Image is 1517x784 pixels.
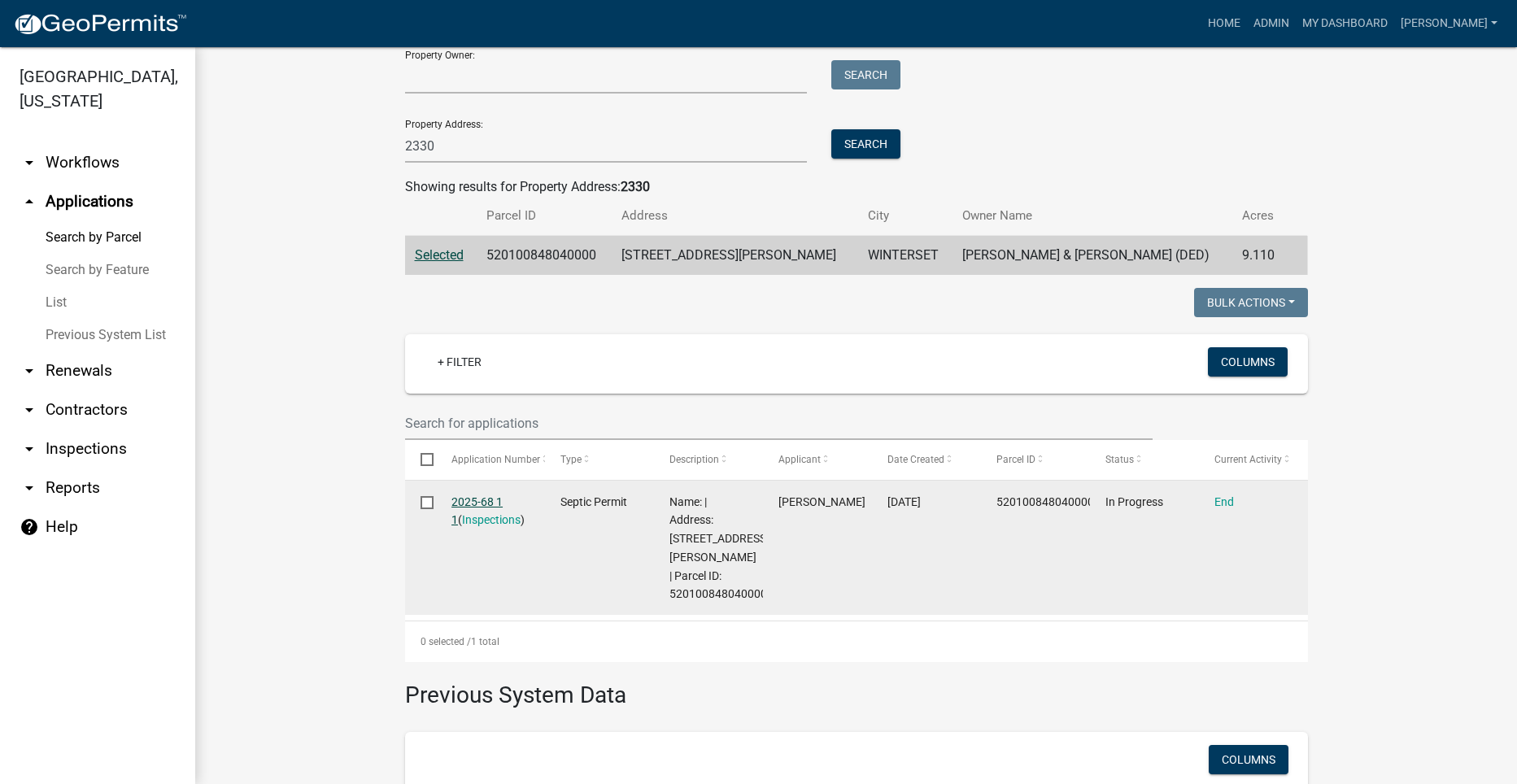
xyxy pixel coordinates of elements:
i: help [20,517,39,537]
a: My Dashboard [1296,8,1394,39]
input: Search for applications [405,407,1153,440]
td: [STREET_ADDRESS][PERSON_NAME] [612,236,857,276]
span: In Progress [1105,495,1163,508]
button: Columns [1209,745,1288,774]
th: Owner Name [952,197,1232,235]
span: Septic Permit [560,495,627,508]
button: Search [831,60,900,89]
span: Status [1105,454,1134,465]
span: Current Activity [1214,454,1282,465]
datatable-header-cell: Applicant [763,440,872,479]
i: arrow_drop_up [20,192,39,211]
a: Selected [415,247,464,263]
th: City [858,197,952,235]
span: Rick Rogers [778,495,865,508]
div: 1 total [405,621,1308,662]
i: arrow_drop_down [20,439,39,459]
th: Address [612,197,857,235]
th: Parcel ID [477,197,612,235]
datatable-header-cell: Description [654,440,763,479]
button: Columns [1208,347,1288,377]
i: arrow_drop_down [20,400,39,420]
datatable-header-cell: Select [405,440,436,479]
div: Showing results for Property Address: [405,177,1308,197]
span: Parcel ID [996,454,1035,465]
span: 0 selected / [421,636,471,647]
i: arrow_drop_down [20,478,39,498]
strong: 2330 [621,179,650,194]
td: 9.110 [1232,236,1287,276]
datatable-header-cell: Current Activity [1199,440,1308,479]
td: [PERSON_NAME] & [PERSON_NAME] (DED) [952,236,1232,276]
a: End [1214,495,1234,508]
button: Bulk Actions [1194,288,1308,317]
i: arrow_drop_down [20,361,39,381]
span: Name: | Address: 2330 ST CHARLES RD | Parcel ID: 520100848040000 [669,495,769,601]
span: Application Number [451,454,540,465]
a: Inspections [462,513,521,526]
span: Description [669,454,719,465]
datatable-header-cell: Application Number [436,440,545,479]
span: Applicant [778,454,821,465]
td: 520100848040000 [477,236,612,276]
div: ( ) [451,493,530,530]
datatable-header-cell: Status [1090,440,1199,479]
a: Home [1201,8,1247,39]
datatable-header-cell: Parcel ID [981,440,1090,479]
datatable-header-cell: Date Created [872,440,981,479]
a: Admin [1247,8,1296,39]
th: Acres [1232,197,1287,235]
a: [PERSON_NAME] [1394,8,1504,39]
h3: Previous System Data [405,662,1308,712]
span: Date Created [887,454,944,465]
span: 520100848040000 [996,495,1094,508]
td: WINTERSET [858,236,952,276]
datatable-header-cell: Type [545,440,654,479]
a: 2025-68 1 1 [451,495,503,527]
a: + Filter [425,347,495,377]
i: arrow_drop_down [20,153,39,172]
span: 06/24/2025 [887,495,921,508]
span: Type [560,454,582,465]
button: Search [831,129,900,159]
